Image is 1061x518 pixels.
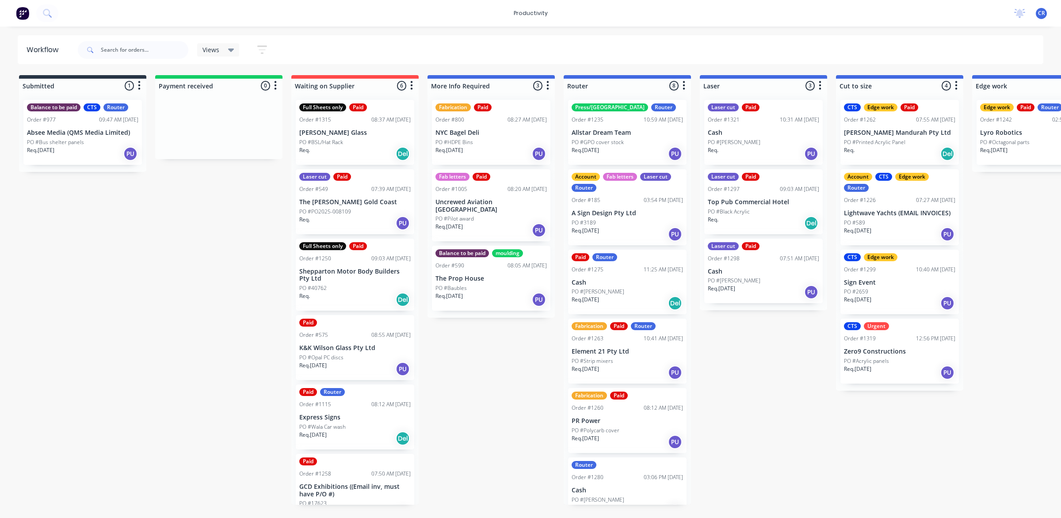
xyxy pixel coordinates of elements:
[980,138,1030,146] p: PO #Octagonal parts
[572,116,603,124] div: Order #1235
[349,242,367,250] div: Paid
[435,116,464,124] div: Order #800
[742,242,759,250] div: Paid
[840,250,959,315] div: CTSEdge workOrder #129910:40 AM [DATE]Sign EventPO #2659Req.[DATE]PU
[299,268,411,283] p: Shepparton Motor Body Builders Pty Ltd
[844,209,955,217] p: Lightwave Yachts (EMAIL INVOICES)
[708,129,819,137] p: Cash
[473,173,490,181] div: Paid
[99,116,138,124] div: 09:47 AM [DATE]
[742,173,759,181] div: Paid
[532,223,546,237] div: PU
[804,216,818,230] div: Del
[644,266,683,274] div: 11:25 AM [DATE]
[432,169,550,242] div: Fab lettersPaidOrder #100508:20 AM [DATE]Uncrewed Aviation [GEOGRAPHIC_DATA]PO #Pilot awardReq.[D...
[844,173,872,181] div: Account
[23,100,142,165] div: Balance to be paidCTSRouterOrder #97709:47 AM [DATE]Absee Media (QMS Media Limited)PO #Bus shelte...
[592,253,617,261] div: Router
[708,198,819,206] p: Top Pub Commercial Hotel
[371,185,411,193] div: 07:39 AM [DATE]
[299,388,317,396] div: Paid
[299,344,411,352] p: K&K Wilson Glass Pty Ltd
[708,285,735,293] p: Req. [DATE]
[572,392,607,400] div: Fabrication
[299,414,411,421] p: Express Signs
[432,246,550,311] div: Balance to be paidmouldingOrder #59008:05 AM [DATE]The Prop HousePO #BaublesReq.[DATE]PU
[27,138,84,146] p: PO #Bus shelter panels
[101,41,188,59] input: Search for orders...
[299,292,310,300] p: Req.
[651,103,676,111] div: Router
[572,103,648,111] div: Press/[GEOGRAPHIC_DATA]
[435,103,471,111] div: Fabrication
[202,45,219,54] span: Views
[572,335,603,343] div: Order #1263
[844,116,876,124] div: Order #1262
[27,103,80,111] div: Balance to be paid
[396,147,410,161] div: Del
[508,185,547,193] div: 08:20 AM [DATE]
[568,388,687,453] div: FabricationPaidOrder #126008:12 AM [DATE]PR PowerPO #Polycarb coverReq.[DATE]PU
[572,296,599,304] p: Req. [DATE]
[895,173,929,181] div: Edge work
[532,293,546,307] div: PU
[708,146,718,154] p: Req.
[844,348,955,355] p: Zero9 Constructions
[299,400,331,408] div: Order #1115
[299,331,328,339] div: Order #575
[572,253,589,261] div: Paid
[435,129,547,137] p: NYC Bagel Deli
[568,100,687,165] div: Press/[GEOGRAPHIC_DATA]RouterOrder #123510:59 AM [DATE]Allstar Dream TeamPO #GPO cover stockReq.[...
[980,146,1008,154] p: Req. [DATE]
[299,431,327,439] p: Req. [DATE]
[572,288,624,296] p: PO #[PERSON_NAME]
[435,185,467,193] div: Order #1005
[631,322,656,330] div: Router
[568,169,687,245] div: AccountFab lettersLaser cutRouterOrder #18503:54 PM [DATE]A Sign Design Pty LtdPO #3189Req.[DATE]PU
[299,499,327,507] p: PO #17623
[572,496,624,504] p: PO #[PERSON_NAME]
[474,103,492,111] div: Paid
[572,146,599,154] p: Req. [DATE]
[299,255,331,263] div: Order #1250
[940,366,954,380] div: PU
[572,473,603,481] div: Order #1280
[708,277,760,285] p: PO #[PERSON_NAME]
[371,255,411,263] div: 09:03 AM [DATE]
[299,483,411,498] p: GCD Exhibitions ((Email inv, must have P/O #)
[864,103,897,111] div: Edge work
[299,457,317,465] div: Paid
[123,147,137,161] div: PU
[299,362,327,369] p: Req. [DATE]
[844,103,861,111] div: CTS
[844,196,876,204] div: Order #1226
[572,279,683,286] p: Cash
[299,185,328,193] div: Order #549
[1038,9,1045,17] span: CR
[568,319,687,384] div: FabricationPaidRouterOrder #126310:41 AM [DATE]Element 21 Pty LtdPO #Strip mixersReq.[DATE]PU
[644,196,683,204] div: 03:54 PM [DATE]
[396,216,410,230] div: PU
[299,208,351,216] p: PO #PO2025-008109
[916,196,955,204] div: 07:27 AM [DATE]
[844,279,955,286] p: Sign Event
[572,196,600,204] div: Order #185
[704,239,823,304] div: Laser cutPaidOrder #129807:51 AM [DATE]CashPO #[PERSON_NAME]Req.[DATE]PU
[644,404,683,412] div: 08:12 AM [DATE]
[572,227,599,235] p: Req. [DATE]
[572,322,607,330] div: Fabrication
[435,249,489,257] div: Balance to be paid
[572,348,683,355] p: Element 21 Pty Ltd
[708,138,760,146] p: PO #[PERSON_NAME]
[296,315,414,380] div: PaidOrder #57508:55 AM [DATE]K&K Wilson Glass Pty LtdPO #Opal PC discsReq.[DATE]PU
[668,435,682,449] div: PU
[804,147,818,161] div: PU
[610,322,628,330] div: Paid
[916,116,955,124] div: 07:55 AM [DATE]
[435,173,469,181] div: Fab letters
[333,173,351,181] div: Paid
[435,198,547,213] p: Uncrewed Aviation [GEOGRAPHIC_DATA]
[901,103,918,111] div: Paid
[299,354,343,362] p: PO #Opal PC discs
[844,253,861,261] div: CTS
